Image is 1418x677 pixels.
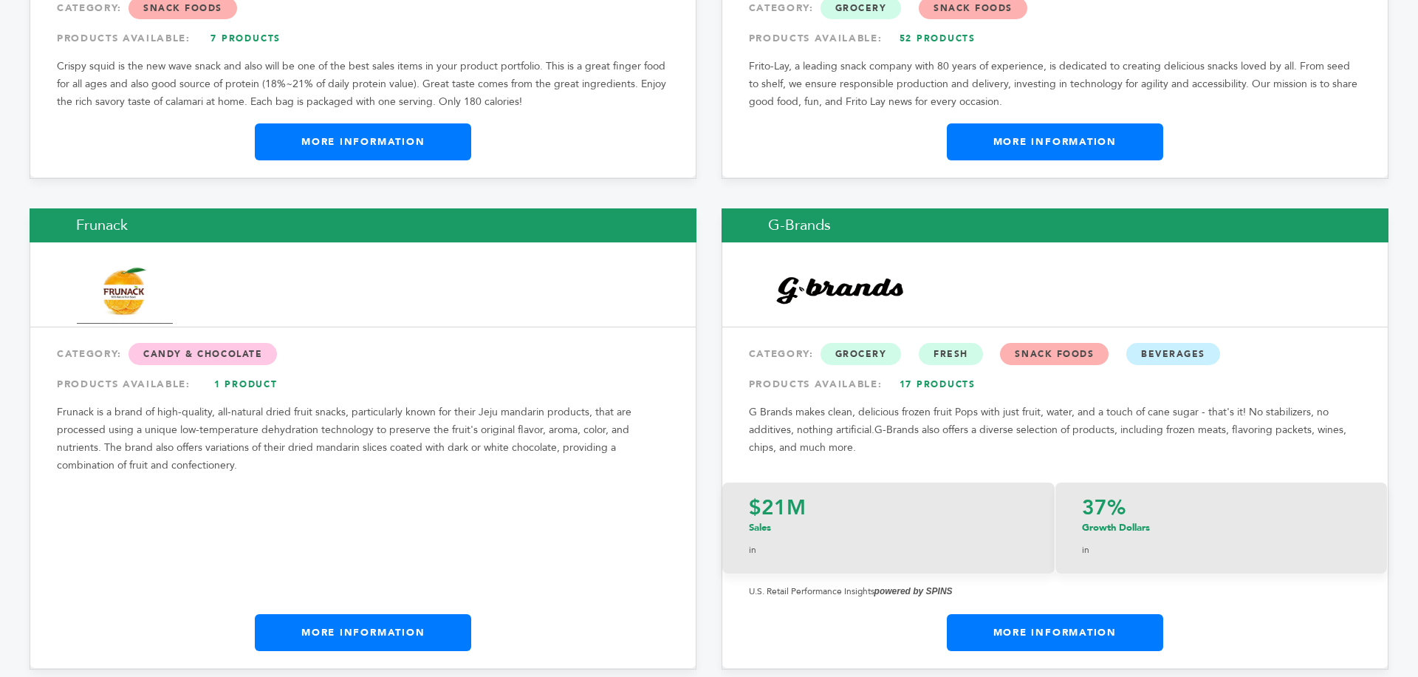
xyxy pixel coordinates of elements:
img: Frunack [77,261,172,324]
strong: powered by SPINS [874,586,953,596]
span: Grocery [821,343,902,365]
span: Fresh [919,343,983,365]
a: 52 Products [886,25,989,52]
p: U.S. Retail Performance Insights [749,582,1361,600]
p: Frunack is a brand of high-quality, all-natural dried fruit snacks, particularly known for their ... [57,404,669,474]
img: G-Brands [769,268,905,318]
a: More Information [947,614,1163,651]
div: CATEGORY: [57,341,669,367]
p: 37% [1082,497,1360,518]
p: G Brands makes clean, delicious frozen fruit Pops with just fruit, water, and a touch of cane sug... [749,404,1361,457]
h2: Frunack [30,208,696,242]
p: Crispy squid is the new wave snack and also will be one of the best sales items in your product p... [57,58,669,111]
span: Candy & Chocolate [129,343,277,365]
a: More Information [255,614,471,651]
div: PRODUCTS AVAILABLE: [749,371,1361,398]
p: Growth Dollars [1082,521,1360,534]
p: Sales [749,521,1029,534]
a: 7 Products [194,25,298,52]
a: 1 Product [194,371,298,398]
div: PRODUCTS AVAILABLE: [749,25,1361,52]
p: Frito-Lay, a leading snack company with 80 years of experience, is dedicated to creating deliciou... [749,58,1361,111]
a: More Information [947,123,1163,160]
a: More Information [255,123,471,160]
div: PRODUCTS AVAILABLE: [57,25,669,52]
span: Snack Foods [1000,343,1109,365]
span: in [749,544,756,556]
a: 17 Products [886,371,989,398]
span: Beverages [1126,343,1220,365]
p: $21M [749,497,1029,518]
span: in [1082,544,1089,556]
div: CATEGORY: [749,341,1361,367]
div: PRODUCTS AVAILABLE: [57,371,669,398]
h2: G-Brands [722,208,1388,242]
